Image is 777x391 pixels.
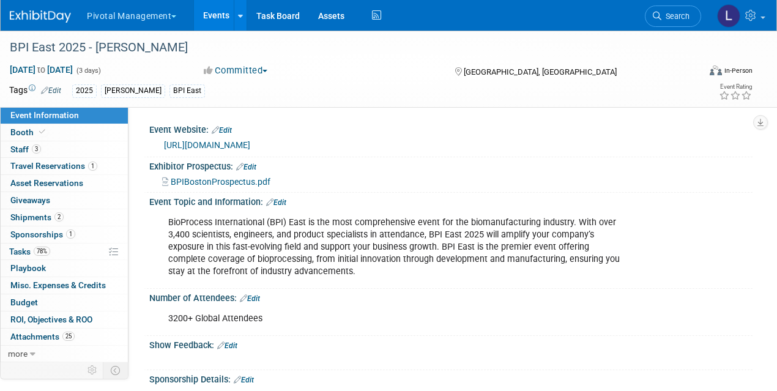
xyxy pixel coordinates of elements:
a: Edit [234,376,254,384]
a: Asset Reservations [1,175,128,192]
i: Booth reservation complete [39,128,45,135]
a: ROI, Objectives & ROO [1,311,128,328]
a: Edit [212,126,232,135]
span: [GEOGRAPHIC_DATA], [GEOGRAPHIC_DATA] [464,67,617,76]
div: BioProcess International (BPI) East is the most comprehensive event for the biomanufacturing indu... [160,210,633,284]
div: [PERSON_NAME] [101,84,165,97]
span: ROI, Objectives & ROO [10,315,92,324]
a: Edit [217,341,237,350]
span: 3 [32,144,41,154]
span: Tasks [9,247,50,256]
span: 25 [62,332,75,341]
img: ExhibitDay [10,10,71,23]
span: Giveaways [10,195,50,205]
span: Event Information [10,110,79,120]
span: Misc. Expenses & Credits [10,280,106,290]
span: 2 [54,212,64,222]
div: BPI East 2025 - [PERSON_NAME] [6,37,689,59]
button: Committed [199,64,272,77]
a: [URL][DOMAIN_NAME] [164,140,250,150]
a: more [1,346,128,362]
div: 2025 [72,84,97,97]
a: Edit [236,163,256,171]
span: 78% [34,247,50,256]
td: Personalize Event Tab Strip [82,362,103,378]
a: Misc. Expenses & Credits [1,277,128,294]
a: Giveaways [1,192,128,209]
div: Sponsorship Details: [149,370,753,386]
span: 1 [66,229,75,239]
a: Edit [266,198,286,207]
td: Toggle Event Tabs [103,362,128,378]
div: Event Website: [149,121,753,136]
span: to [35,65,47,75]
span: 1 [88,162,97,171]
div: BPI East [169,84,205,97]
a: Staff3 [1,141,128,158]
span: Asset Reservations [10,178,83,188]
div: Show Feedback: [149,336,753,352]
a: Search [645,6,701,27]
span: more [8,349,28,359]
a: Tasks78% [1,244,128,260]
span: Staff [10,144,41,154]
div: Event Format [644,64,753,82]
a: Budget [1,294,128,311]
span: Attachments [10,332,75,341]
span: Budget [10,297,38,307]
a: Attachments25 [1,329,128,345]
a: BPIBostonProspectus.pdf [162,177,270,187]
a: Travel Reservations1 [1,158,128,174]
div: In-Person [724,66,753,75]
div: Event Rating [719,84,752,90]
span: Travel Reservations [10,161,97,171]
a: Playbook [1,260,128,277]
a: Shipments2 [1,209,128,226]
div: Exhibitor Prospectus: [149,157,753,173]
div: 3200+ Global Attendees [160,307,633,331]
span: Playbook [10,263,46,273]
div: Event Topic and Information: [149,193,753,209]
td: Tags [9,84,61,98]
span: (3 days) [75,67,101,75]
img: Format-Inperson.png [710,65,722,75]
span: [DATE] [DATE] [9,64,73,75]
span: Sponsorships [10,229,75,239]
a: Edit [240,294,260,303]
span: Shipments [10,212,64,222]
a: Event Information [1,107,128,124]
a: Sponsorships1 [1,226,128,243]
div: Number of Attendees: [149,289,753,305]
span: Booth [10,127,48,137]
span: Search [661,12,690,21]
img: Leslie Pelton [717,4,740,28]
span: BPIBostonProspectus.pdf [171,177,270,187]
a: Edit [41,86,61,95]
a: Booth [1,124,128,141]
